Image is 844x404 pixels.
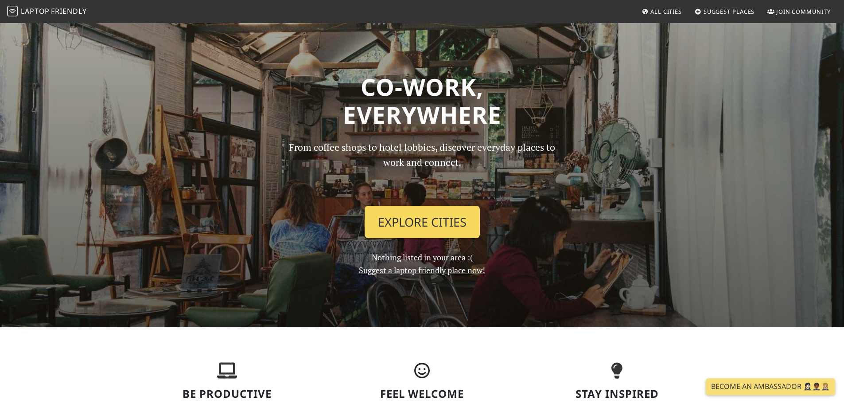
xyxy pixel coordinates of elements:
[7,4,87,20] a: LaptopFriendly LaptopFriendly
[691,4,758,20] a: Suggest Places
[281,140,563,199] p: From coffee shops to hotel lobbies, discover everyday places to work and connect.
[51,6,86,16] span: Friendly
[276,140,568,277] div: Nothing listed in your area :(
[135,388,319,400] h3: Be Productive
[21,6,50,16] span: Laptop
[650,8,682,16] span: All Cities
[638,4,685,20] a: All Cities
[525,388,709,400] h3: Stay Inspired
[776,8,831,16] span: Join Community
[704,8,755,16] span: Suggest Places
[330,388,514,400] h3: Feel Welcome
[7,6,18,16] img: LaptopFriendly
[135,73,709,129] h1: Co-work, Everywhere
[359,265,485,275] a: Suggest a laptop friendly place now!
[764,4,834,20] a: Join Community
[365,206,480,239] a: Explore Cities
